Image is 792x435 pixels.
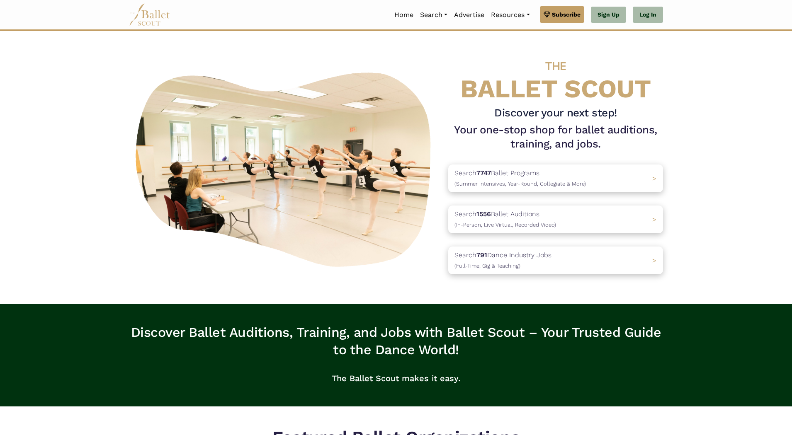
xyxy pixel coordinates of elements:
[448,205,663,233] a: Search1556Ballet Auditions(In-Person, Live Virtual, Recorded Video) >
[545,59,566,73] span: THE
[540,6,584,23] a: Subscribe
[129,365,663,391] p: The Ballet Scout makes it easy.
[448,123,663,151] h1: Your one-stop shop for ballet auditions, training, and jobs.
[476,251,487,259] b: 791
[454,250,551,271] p: Search Dance Industry Jobs
[448,106,663,120] h3: Discover your next step!
[552,10,581,19] span: Subscribe
[448,247,663,274] a: Search791Dance Industry Jobs(Full-Time, Gig & Teaching) >
[544,10,550,19] img: gem.svg
[476,169,491,177] b: 7747
[129,63,442,272] img: A group of ballerinas talking to each other in a ballet studio
[633,7,663,23] a: Log In
[448,48,663,103] h4: BALLET SCOUT
[454,263,520,269] span: (Full-Time, Gig & Teaching)
[591,7,626,23] a: Sign Up
[451,6,488,24] a: Advertise
[454,222,556,228] span: (In-Person, Live Virtual, Recorded Video)
[488,6,533,24] a: Resources
[652,174,656,182] span: >
[476,210,491,218] b: 1556
[454,209,556,230] p: Search Ballet Auditions
[417,6,451,24] a: Search
[448,164,663,192] a: Search7747Ballet Programs(Summer Intensives, Year-Round, Collegiate & More)>
[129,324,663,358] h3: Discover Ballet Auditions, Training, and Jobs with Ballet Scout – Your Trusted Guide to the Dance...
[652,215,656,223] span: >
[454,168,586,189] p: Search Ballet Programs
[391,6,417,24] a: Home
[652,256,656,264] span: >
[454,181,586,187] span: (Summer Intensives, Year-Round, Collegiate & More)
